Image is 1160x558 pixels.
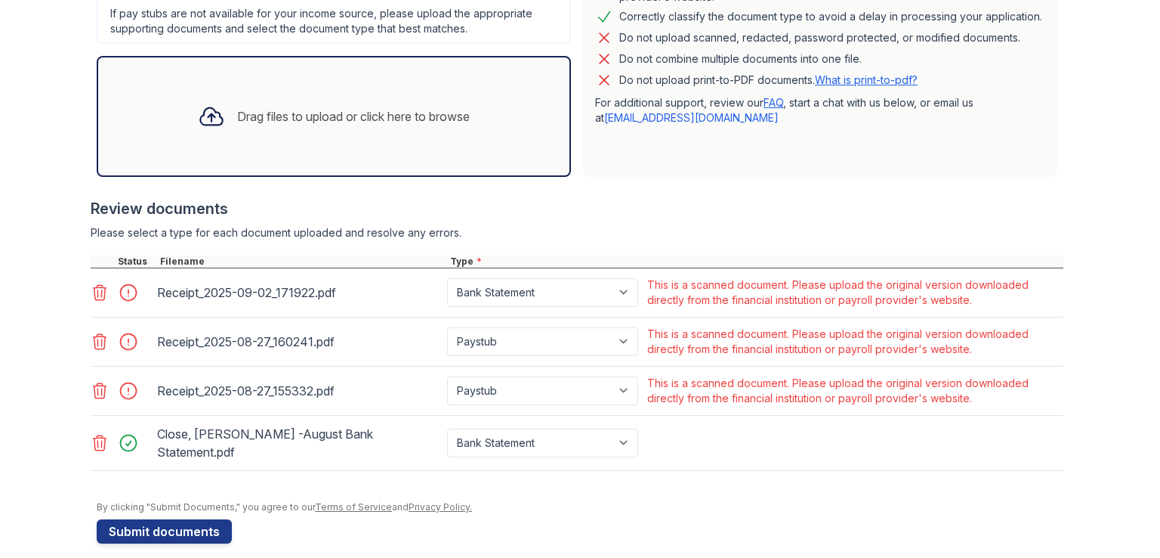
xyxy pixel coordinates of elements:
div: Do not combine multiple documents into one file. [619,50,862,68]
div: Please select a type for each document uploaded and resolve any errors. [91,225,1063,240]
div: Correctly classify the document type to avoid a delay in processing your application. [619,8,1042,26]
a: FAQ [764,96,783,109]
a: [EMAIL_ADDRESS][DOMAIN_NAME] [604,111,779,124]
div: Review documents [91,198,1063,219]
a: Terms of Service [315,501,392,513]
p: For additional support, review our , start a chat with us below, or email us at [595,95,1045,126]
div: Close, [PERSON_NAME] -August Bank Statement.pdf [157,422,441,464]
a: What is print-to-pdf? [815,73,918,86]
div: Receipt_2025-08-27_160241.pdf [157,330,441,354]
div: Filename [157,256,447,268]
div: Drag files to upload or click here to browse [237,107,470,126]
div: This is a scanned document. Please upload the original version downloaded directly from the finan... [647,327,1060,357]
div: Do not upload scanned, redacted, password protected, or modified documents. [619,29,1020,47]
div: Receipt_2025-09-02_171922.pdf [157,281,441,305]
div: Status [115,256,157,268]
div: Type [447,256,1063,268]
a: Privacy Policy. [409,501,472,513]
div: This is a scanned document. Please upload the original version downloaded directly from the finan... [647,376,1060,406]
div: By clicking "Submit Documents," you agree to our and [97,501,1063,513]
p: Do not upload print-to-PDF documents. [619,73,918,88]
div: This is a scanned document. Please upload the original version downloaded directly from the finan... [647,277,1060,308]
button: Submit documents [97,519,232,544]
div: Receipt_2025-08-27_155332.pdf [157,379,441,403]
